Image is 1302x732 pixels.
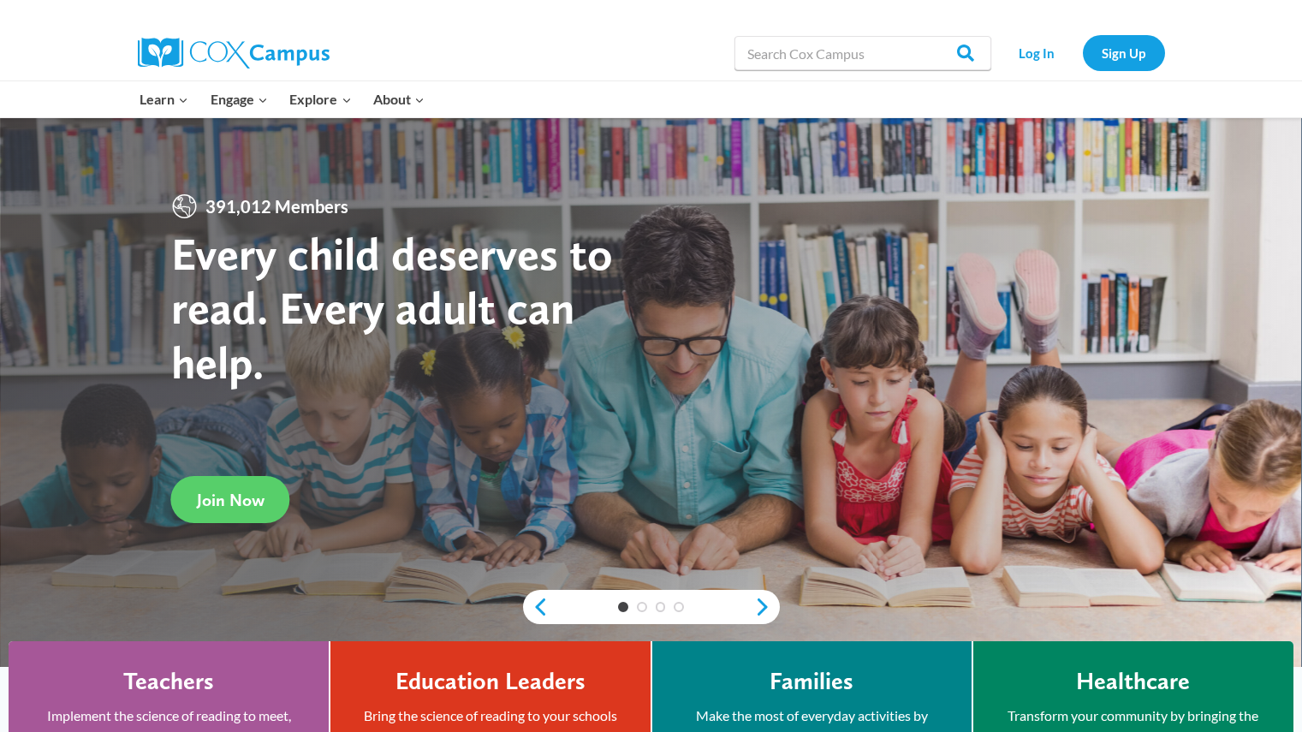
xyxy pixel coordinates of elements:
img: Cox Campus [138,38,330,68]
h4: Healthcare [1076,667,1190,696]
span: Explore [289,88,351,110]
h4: Teachers [123,667,214,696]
a: 2 [637,602,647,612]
a: Join Now [171,476,290,523]
a: Log In [1000,35,1074,70]
span: About [373,88,425,110]
a: Sign Up [1083,35,1165,70]
nav: Secondary Navigation [1000,35,1165,70]
a: previous [523,597,549,617]
span: Join Now [197,490,265,510]
span: 391,012 Members [199,193,355,220]
span: Learn [140,88,188,110]
div: content slider buttons [523,590,780,624]
input: Search Cox Campus [734,36,991,70]
h4: Education Leaders [395,667,586,696]
strong: Every child deserves to read. Every adult can help. [171,226,613,390]
a: 3 [656,602,666,612]
a: next [754,597,780,617]
nav: Primary Navigation [129,81,436,117]
h4: Families [770,667,853,696]
span: Engage [211,88,268,110]
a: 1 [618,602,628,612]
a: 4 [674,602,684,612]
